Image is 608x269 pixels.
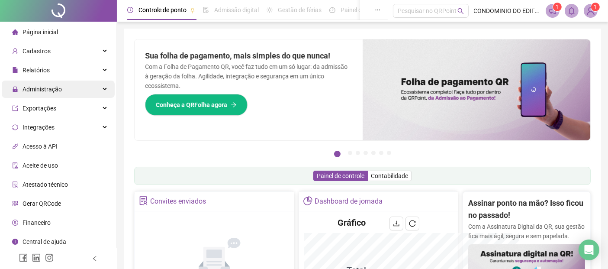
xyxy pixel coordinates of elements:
[145,94,248,116] button: Conheça a QRFolha agora
[23,181,68,188] span: Atestado técnico
[12,181,18,188] span: solution
[379,151,383,155] button: 6
[474,6,540,16] span: CONDOMINIO DO EDIFICIO [PERSON_NAME]
[150,194,206,209] div: Convites enviados
[12,48,18,54] span: user-add
[12,86,18,92] span: lock
[568,7,576,15] span: bell
[371,172,408,179] span: Contabilidade
[579,240,599,260] div: Open Intercom Messenger
[23,124,55,131] span: Integrações
[127,7,133,13] span: clock-circle
[338,217,366,229] h4: Gráfico
[12,124,18,130] span: sync
[231,102,237,108] span: arrow-right
[12,239,18,245] span: info-circle
[329,7,335,13] span: dashboard
[363,39,591,140] img: banner%2F8d14a306-6205-4263-8e5b-06e9a85ad873.png
[317,172,364,179] span: Painel de controle
[23,29,58,36] span: Página inicial
[468,222,585,241] p: Com a Assinatura Digital da QR, sua gestão fica mais ágil, segura e sem papelada.
[556,4,559,10] span: 1
[457,8,464,14] span: search
[549,7,557,15] span: notification
[393,220,400,227] span: download
[190,8,195,13] span: pushpin
[409,220,416,227] span: reload
[594,4,597,10] span: 1
[12,201,18,207] span: qrcode
[23,67,50,74] span: Relatórios
[584,4,597,17] img: 86214
[387,151,391,155] button: 7
[19,253,28,262] span: facebook
[145,50,352,62] h2: Sua folha de pagamento, mais simples do que nunca!
[32,253,41,262] span: linkedin
[23,219,51,226] span: Financeiro
[591,3,600,11] sup: Atualize o seu contato no menu Meus Dados
[303,196,312,205] span: pie-chart
[23,238,66,245] span: Central de ajuda
[364,151,368,155] button: 4
[12,67,18,73] span: file
[356,151,360,155] button: 3
[375,7,381,13] span: ellipsis
[315,194,383,209] div: Dashboard de jornada
[23,86,62,93] span: Administração
[23,48,51,55] span: Cadastros
[371,151,376,155] button: 5
[92,256,98,262] span: left
[139,196,148,205] span: solution
[341,6,374,13] span: Painel do DP
[12,220,18,226] span: dollar
[23,162,58,169] span: Aceite de uso
[138,6,187,13] span: Controle de ponto
[23,105,56,112] span: Exportações
[468,197,585,222] h2: Assinar ponto na mão? Isso ficou no passado!
[267,7,273,13] span: sun
[156,100,227,110] span: Conheça a QRFolha agora
[12,105,18,111] span: export
[12,143,18,149] span: api
[214,6,259,13] span: Admissão digital
[12,29,18,35] span: home
[334,151,341,157] button: 1
[348,151,352,155] button: 2
[553,3,562,11] sup: 1
[278,6,322,13] span: Gestão de férias
[23,200,61,207] span: Gerar QRCode
[12,162,18,169] span: audit
[145,62,352,91] p: Com a Folha de Pagamento QR, você faz tudo em um só lugar: da admissão à geração da folha. Agilid...
[23,143,58,150] span: Acesso à API
[203,7,209,13] span: file-done
[45,253,54,262] span: instagram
